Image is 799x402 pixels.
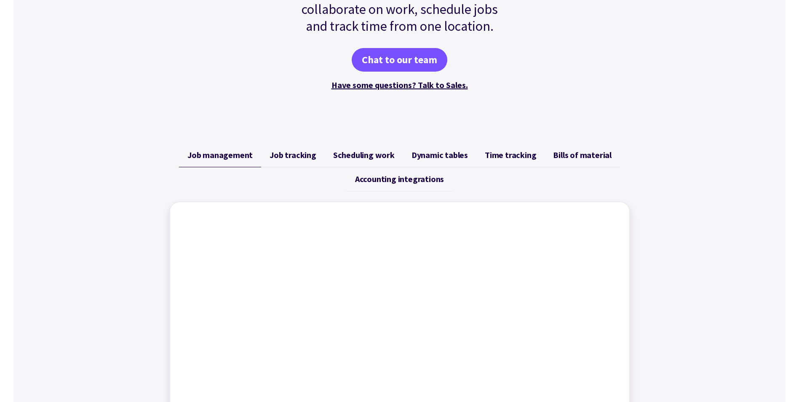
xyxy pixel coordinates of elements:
span: Bills of material [553,150,612,160]
span: Job tracking [270,150,316,160]
a: Have some questions? Talk to Sales. [331,80,468,90]
a: Chat to our team [352,48,447,72]
span: Accounting integrations [355,174,444,184]
span: Scheduling work [333,150,395,160]
span: Time tracking [485,150,536,160]
iframe: Chat Widget [659,311,799,402]
span: Job management [187,150,253,160]
span: Dynamic tables [412,150,468,160]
